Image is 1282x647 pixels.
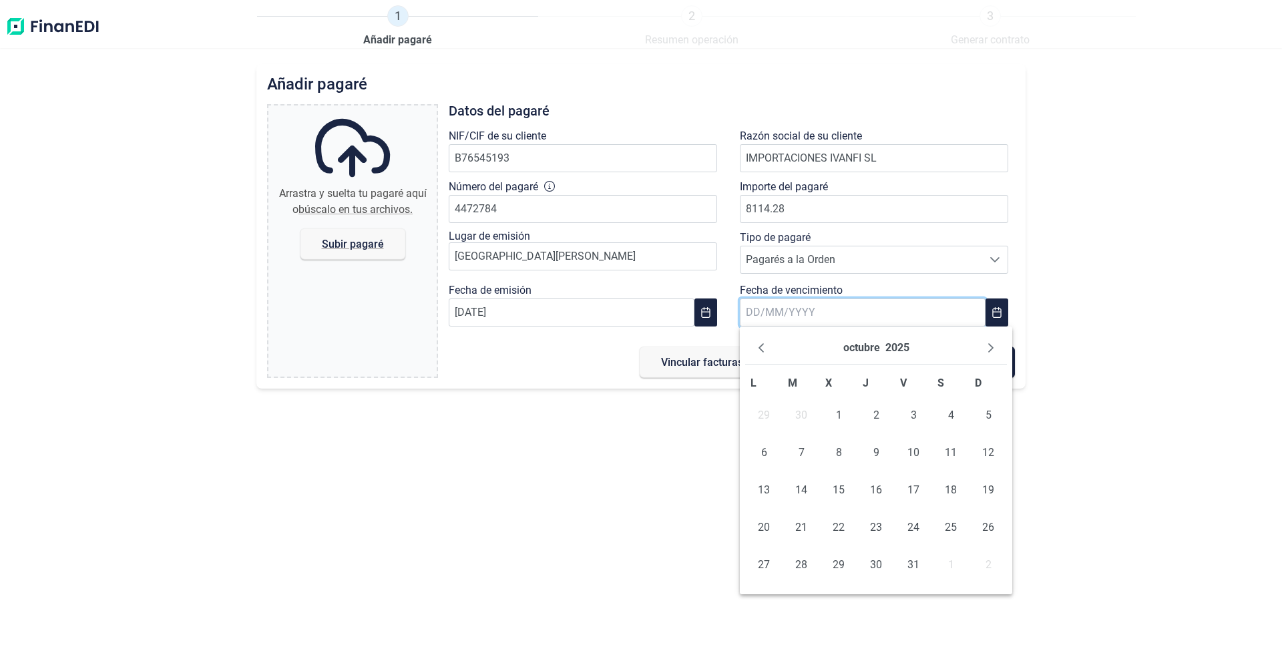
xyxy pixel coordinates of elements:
[449,104,1015,118] h3: Datos del pagaré
[322,239,384,249] span: Subir pagaré
[783,434,820,471] td: 07/10/2025
[788,552,815,578] span: 28
[363,32,432,48] span: Añadir pagaré
[740,282,843,298] label: Fecha de vencimiento
[740,246,982,273] span: Pagarés a la Orden
[825,477,852,503] span: 15
[740,327,1012,594] div: Choose Date
[932,434,970,471] td: 11/10/2025
[857,546,895,584] td: 30/10/2025
[661,357,743,367] span: Vincular facturas
[298,203,413,216] span: búscalo en tus archivos.
[5,5,100,48] img: Logo de aplicación
[825,552,852,578] span: 29
[274,186,431,218] div: Arrastra y suelta tu pagaré aquí o
[745,546,783,584] td: 27/10/2025
[449,179,538,195] label: Número del pagaré
[937,402,964,429] span: 4
[788,439,815,466] span: 7
[975,402,1002,429] span: 5
[970,546,1007,584] td: 02/11/2025
[970,434,1007,471] td: 12/10/2025
[857,471,895,509] td: 16/10/2025
[387,5,409,27] span: 1
[745,434,783,471] td: 06/10/2025
[970,509,1007,546] td: 26/10/2025
[863,402,889,429] span: 2
[449,298,694,327] input: DD/MM/YYYY
[825,514,852,541] span: 22
[970,471,1007,509] td: 19/10/2025
[449,230,530,242] label: Lugar de emisión
[970,397,1007,434] td: 05/10/2025
[975,377,982,389] span: D
[857,397,895,434] td: 02/10/2025
[937,514,964,541] span: 25
[820,397,857,434] td: 01/10/2025
[986,298,1008,327] button: Choose Date
[820,546,857,584] td: 29/10/2025
[363,5,432,48] a: 1Añadir pagaré
[975,477,1002,503] span: 19
[788,477,815,503] span: 14
[820,434,857,471] td: 08/10/2025
[937,377,944,389] span: S
[863,439,889,466] span: 9
[820,471,857,509] td: 15/10/2025
[740,179,828,195] label: Importe del pagaré
[751,377,757,389] span: L
[740,230,811,246] label: Tipo de pagaré
[895,546,932,584] td: 31/10/2025
[740,128,862,144] label: Razón social de su cliente
[745,471,783,509] td: 13/10/2025
[895,397,932,434] td: 03/10/2025
[900,402,927,429] span: 3
[825,439,852,466] span: 8
[900,477,927,503] span: 17
[751,439,777,466] span: 6
[820,509,857,546] td: 22/10/2025
[788,514,815,541] span: 21
[783,471,820,509] td: 14/10/2025
[745,397,783,434] td: 29/09/2025
[900,439,927,466] span: 10
[885,337,909,359] button: Choose Year
[825,402,852,429] span: 1
[863,377,869,389] span: J
[783,509,820,546] td: 21/10/2025
[449,282,531,298] label: Fecha de emisión
[449,128,546,144] label: NIF/CIF de su cliente
[895,471,932,509] td: 17/10/2025
[857,509,895,546] td: 23/10/2025
[751,514,777,541] span: 20
[975,439,1002,466] span: 12
[895,434,932,471] td: 10/10/2025
[980,337,1002,359] button: Next Month
[694,298,717,327] button: Choose Date
[843,337,880,359] button: Choose Month
[900,377,907,389] span: V
[857,434,895,471] td: 09/10/2025
[788,377,797,389] span: M
[267,75,1015,93] h2: Añadir pagaré
[937,439,964,466] span: 11
[863,514,889,541] span: 23
[863,552,889,578] span: 30
[932,471,970,509] td: 18/10/2025
[751,552,777,578] span: 27
[751,477,777,503] span: 13
[640,347,765,378] button: Vincular facturas
[863,477,889,503] span: 16
[932,546,970,584] td: 01/11/2025
[937,477,964,503] span: 18
[745,509,783,546] td: 20/10/2025
[825,377,832,389] span: X
[932,509,970,546] td: 25/10/2025
[751,337,772,359] button: Previous Month
[740,298,986,327] input: DD/MM/YYYY
[895,509,932,546] td: 24/10/2025
[783,546,820,584] td: 28/10/2025
[783,397,820,434] td: 30/09/2025
[932,397,970,434] td: 04/10/2025
[900,552,927,578] span: 31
